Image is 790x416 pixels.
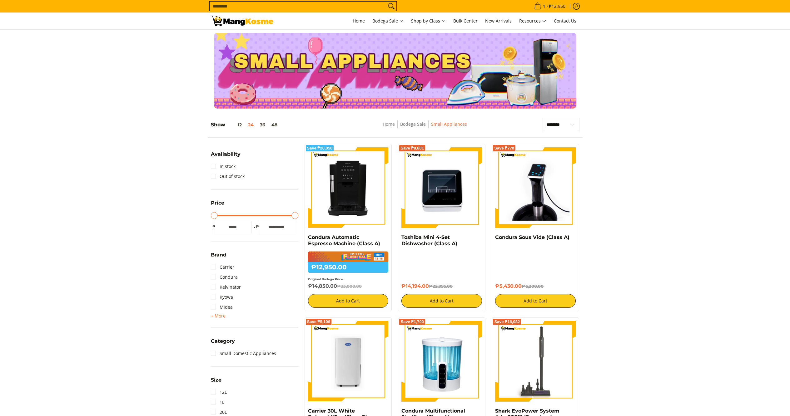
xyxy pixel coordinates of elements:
img: Condura Sous Vide (Class A) [495,147,576,228]
button: Add to Cart [308,294,389,308]
a: Shop by Class [408,13,449,29]
button: Add to Cart [401,294,482,308]
nav: Breadcrumbs [337,120,513,134]
h6: ₱12,950.00 [308,262,389,273]
span: Category [211,339,235,344]
h6: ₱5,430.00 [495,283,576,289]
span: ₱ [255,224,261,230]
span: Home [353,18,365,24]
span: Save ₱1,700 [400,320,424,324]
a: Condura Sous Vide (Class A) [495,234,569,240]
img: Toshiba Mini 4-Set Dishwasher (Class A) [401,147,482,228]
span: + More [211,313,226,318]
span: Save ₱770 [494,146,514,150]
span: Save ₱20,050 [307,146,333,150]
del: ₱6,200.00 [522,284,544,289]
button: 36 [257,122,268,127]
span: Contact Us [554,18,576,24]
a: Home [383,121,395,127]
span: 1 [542,4,546,8]
summary: Open [211,339,235,348]
button: 12 [225,122,245,127]
a: Toshiba Mini 4-Set Dishwasher (Class A) [401,234,457,246]
span: New Arrivals [485,18,512,24]
span: Save ₱18,082 [494,320,520,324]
span: Resources [519,17,546,25]
a: Kelvinator [211,282,241,292]
img: Small Appliances l Mang Kosme: Home Appliances Warehouse Sale [211,16,273,26]
button: 24 [245,122,257,127]
h6: ₱14,194.00 [401,283,482,289]
span: ₱12,950 [548,4,566,8]
summary: Open [211,252,226,262]
a: Resources [516,13,549,29]
del: ₱22,995.00 [429,284,453,289]
summary: Open [211,152,241,161]
a: Home [350,13,368,29]
a: 1L [211,397,224,407]
span: Price [211,200,224,205]
a: Carrier [211,262,234,272]
img: carrier-30-liter-dehumidier-premium-full-view-mang-kosme [308,321,389,402]
button: 48 [268,122,281,127]
a: Kyowa [211,292,233,302]
span: Bodega Sale [372,17,404,25]
span: • [532,3,567,10]
a: Condura [211,272,238,282]
a: Small Appliances [431,121,467,127]
summary: Open [211,378,221,387]
summary: Open [211,200,224,210]
del: ₱33,000.00 [337,284,362,289]
a: In stock [211,161,236,171]
img: shark-evopower-wireless-vacuum-full-view-mang-kosme [495,321,576,402]
span: Save ₱5,106 [307,320,330,324]
a: Bodega Sale [369,13,407,29]
a: New Arrivals [482,13,515,29]
a: Midea [211,302,233,312]
a: Out of stock [211,171,245,181]
span: Availability [211,152,241,157]
h6: ₱14,850.00 [308,283,389,289]
a: Condura Automatic Espresso Machine (Class A) [308,234,380,246]
a: Bulk Center [450,13,481,29]
summary: Open [211,312,226,320]
button: Search [386,2,396,11]
span: Brand [211,252,226,257]
small: Original Bodega Price: [308,277,344,281]
a: Small Domestic Appliances [211,348,276,358]
span: Size [211,378,221,383]
button: Add to Cart [495,294,576,308]
a: 12L [211,387,227,397]
span: Bulk Center [453,18,478,24]
a: Bodega Sale [400,121,426,127]
span: Save ₱8,801 [400,146,424,150]
span: ₱ [211,224,217,230]
nav: Main Menu [280,13,579,29]
a: Contact Us [551,13,579,29]
img: Condura Multifunctional Sterilizer (Class A) [401,321,482,402]
img: Condura Automatic Espresso Machine (Class A) [308,147,389,228]
span: Shop by Class [411,17,446,25]
h5: Show [211,122,281,128]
